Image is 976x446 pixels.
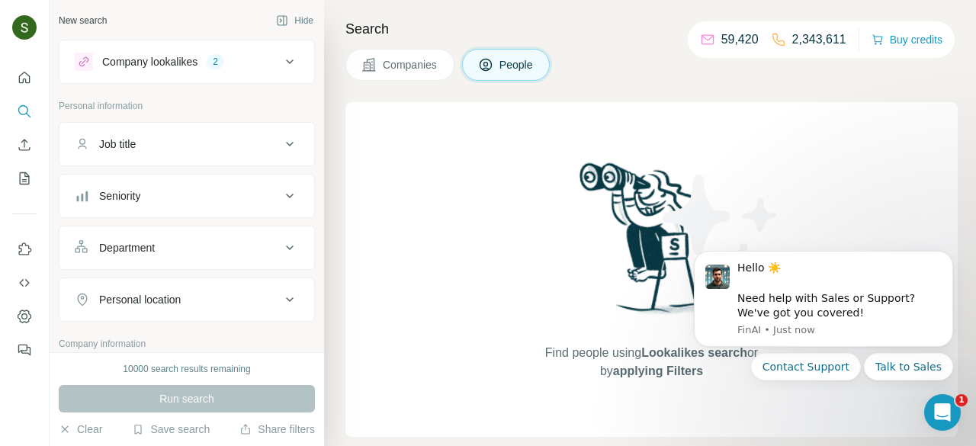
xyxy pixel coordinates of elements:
button: Share filters [239,422,315,437]
span: People [499,57,535,72]
span: 1 [955,394,968,406]
button: My lists [12,165,37,192]
p: Company information [59,337,315,351]
button: Hide [265,9,324,32]
button: Buy credits [872,29,942,50]
button: Search [12,98,37,125]
button: Enrich CSV [12,131,37,159]
p: 2,343,611 [792,30,846,49]
button: Department [59,229,314,266]
span: Companies [383,57,438,72]
button: Clear [59,422,102,437]
img: Avatar [12,15,37,40]
button: Seniority [59,178,314,214]
div: Personal location [99,292,181,307]
iframe: Intercom live chat [924,394,961,431]
div: Seniority [99,188,140,204]
p: 59,420 [721,30,759,49]
button: Use Surfe API [12,269,37,297]
button: Save search [132,422,210,437]
p: Personal information [59,99,315,113]
button: Company lookalikes2 [59,43,314,80]
button: Feedback [12,336,37,364]
span: Lookalikes search [641,346,747,359]
span: applying Filters [613,364,703,377]
div: New search [59,14,107,27]
div: Job title [99,136,136,152]
img: Surfe Illustration - Stars [652,163,789,300]
div: 2 [207,55,224,69]
iframe: Intercom notifications message [671,239,976,390]
button: Personal location [59,281,314,318]
button: Quick start [12,64,37,91]
span: Find people using or by [529,344,773,380]
div: Department [99,240,155,255]
div: Company lookalikes [102,54,197,69]
button: Job title [59,126,314,162]
button: Dashboard [12,303,37,330]
button: Use Surfe on LinkedIn [12,236,37,263]
h4: Search [345,18,958,40]
img: Surfe Illustration - Woman searching with binoculars [573,159,731,329]
div: 10000 search results remaining [123,362,250,376]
